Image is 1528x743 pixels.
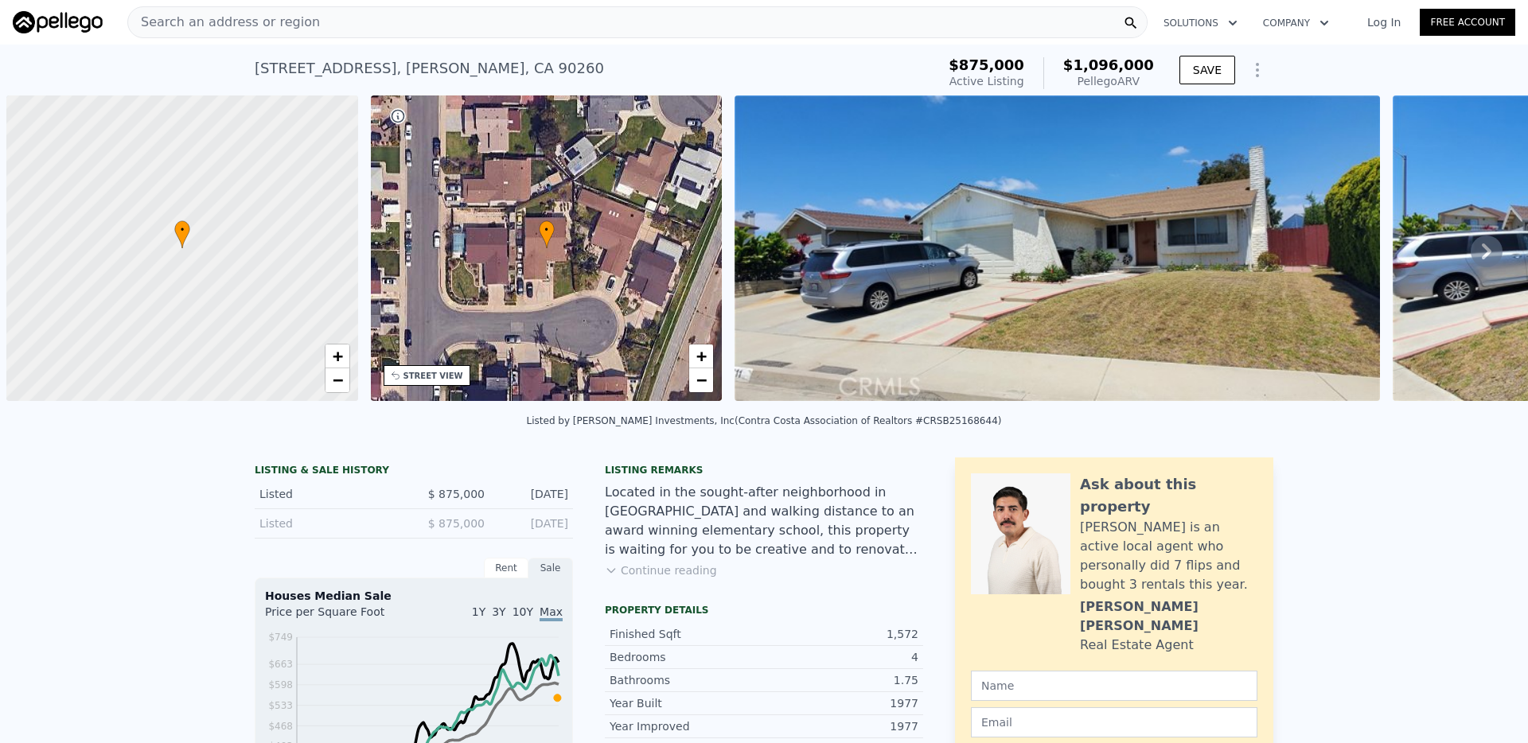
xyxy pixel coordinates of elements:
[484,558,528,578] div: Rent
[255,57,604,80] div: [STREET_ADDRESS] , [PERSON_NAME] , CA 90260
[605,604,923,617] div: Property details
[764,672,918,688] div: 1.75
[1348,14,1420,30] a: Log In
[1063,73,1154,89] div: Pellego ARV
[497,515,568,531] div: [DATE]
[689,368,713,392] a: Zoom out
[1420,9,1515,36] a: Free Account
[610,626,764,642] div: Finished Sqft
[497,486,568,502] div: [DATE]
[764,695,918,711] div: 1977
[1080,473,1257,518] div: Ask about this property
[428,517,485,530] span: $ 875,000
[403,370,463,382] div: STREET VIEW
[265,588,563,604] div: Houses Median Sale
[610,718,764,734] div: Year Improved
[971,671,1257,701] input: Name
[268,700,293,711] tspan: $533
[971,707,1257,737] input: Email
[764,649,918,665] div: 4
[268,679,293,690] tspan: $598
[689,344,713,368] a: Zoom in
[696,346,707,366] span: +
[428,488,485,500] span: $ 875,000
[1063,56,1154,73] span: $1,096,000
[332,346,342,366] span: +
[1151,9,1250,37] button: Solutions
[610,695,764,711] div: Year Built
[735,95,1380,401] img: Sale: 167277248 Parcel: 52311848
[527,415,1002,426] div: Listed by [PERSON_NAME] Investments, Inc (Contra Costa Association of Realtors #CRSB25168644)
[949,75,1024,88] span: Active Listing
[1080,518,1257,594] div: [PERSON_NAME] is an active local agent who personally did 7 flips and bought 3 rentals this year.
[174,223,190,237] span: •
[610,672,764,688] div: Bathrooms
[605,483,923,559] div: Located in the sought-after neighborhood in [GEOGRAPHIC_DATA] and walking distance to an award wi...
[492,605,505,618] span: 3Y
[472,605,485,618] span: 1Y
[605,562,717,578] button: Continue reading
[265,604,414,629] div: Price per Square Foot
[1179,56,1235,84] button: SAVE
[268,632,293,643] tspan: $749
[539,220,555,248] div: •
[259,515,401,531] div: Listed
[174,220,190,248] div: •
[1080,636,1194,655] div: Real Estate Agent
[764,626,918,642] div: 1,572
[259,486,401,502] div: Listed
[540,605,563,621] span: Max
[325,368,349,392] a: Zoom out
[539,223,555,237] span: •
[255,464,573,480] div: LISTING & SALE HISTORY
[1250,9,1342,37] button: Company
[696,370,707,390] span: −
[513,605,533,618] span: 10Y
[610,649,764,665] div: Bedrooms
[764,718,918,734] div: 1977
[325,344,349,368] a: Zoom in
[332,370,342,390] span: −
[128,13,320,32] span: Search an address or region
[268,659,293,670] tspan: $663
[605,464,923,477] div: Listing remarks
[13,11,103,33] img: Pellego
[949,56,1024,73] span: $875,000
[1241,54,1273,86] button: Show Options
[268,721,293,732] tspan: $468
[528,558,573,578] div: Sale
[1080,597,1257,636] div: [PERSON_NAME] [PERSON_NAME]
